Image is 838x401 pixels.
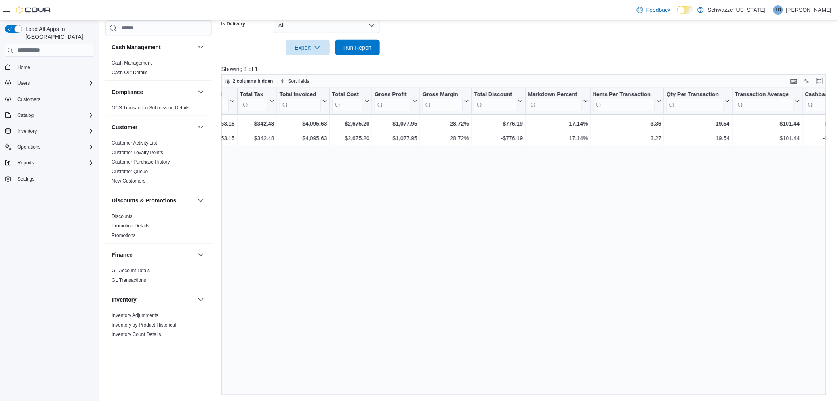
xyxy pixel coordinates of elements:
span: TD [775,5,781,15]
div: Subtotal [200,91,228,111]
div: 3.36 [593,119,662,128]
span: Promotions [112,232,136,238]
button: Compliance [196,87,206,96]
span: Customers [14,94,94,104]
div: $101.44 [735,134,800,143]
a: Home [14,63,33,72]
a: Settings [14,174,38,184]
span: Catalog [17,112,34,118]
button: Total Invoiced [279,91,327,111]
button: Customer [196,122,206,132]
div: 28.72% [423,119,469,128]
a: Discounts [112,213,133,219]
img: Cova [16,6,51,14]
span: Reports [14,158,94,168]
h3: Customer [112,123,137,131]
button: Settings [2,173,97,185]
a: Cash Management [112,60,152,65]
button: Users [14,78,33,88]
button: Items Per Transaction [593,91,662,111]
div: Total Discount [474,91,516,98]
h3: Finance [112,250,133,258]
span: Run Report [343,44,372,52]
div: Gross Profit [375,91,411,111]
button: Reports [14,158,37,168]
div: 19.54 [667,134,729,143]
div: $3,753.15 [200,134,234,143]
a: Inventory by Product Historical [112,322,176,327]
div: Discounts & Promotions [105,211,212,243]
p: [PERSON_NAME] [786,5,832,15]
div: 17.14% [528,134,588,143]
div: $3,753.15 [200,119,234,128]
button: Qty Per Transaction [667,91,729,111]
span: Users [14,78,94,88]
span: Load All Apps in [GEOGRAPHIC_DATA] [22,25,94,41]
a: Customer Activity List [112,140,157,145]
div: Total Invoiced [279,91,320,98]
a: New Customers [112,178,145,183]
span: Cash Out Details [112,69,148,75]
span: Home [14,62,94,72]
button: Customer [112,123,194,131]
p: Schwazze [US_STATE] [708,5,766,15]
div: Total Discount [474,91,516,111]
a: Inventory Count Details [112,331,161,337]
span: Inventory [17,128,37,134]
div: $342.48 [240,134,274,143]
button: Reports [2,157,97,168]
span: Export [290,40,325,55]
div: Qty Per Transaction [667,91,723,98]
div: Total Cost [332,91,363,98]
button: Catalog [14,111,37,120]
button: Export [286,40,330,55]
div: Markdown Percent [528,91,581,111]
p: | [769,5,770,15]
div: $2,675.20 [332,134,369,143]
span: Inventory [14,126,94,136]
a: Inventory Adjustments [112,312,158,318]
button: Gross Profit [375,91,417,111]
div: -$776.19 [474,119,523,128]
button: Users [2,78,97,89]
button: Run Report [335,40,380,55]
div: Total Cost [332,91,363,111]
div: Transaction Average [735,91,793,98]
span: Settings [17,176,34,182]
a: Promotion Details [112,223,149,228]
button: 2 columns hidden [222,76,276,86]
button: Catalog [2,110,97,121]
div: -$776.19 [474,134,523,143]
h3: Inventory [112,295,137,303]
p: Showing 1 of 1 [221,65,832,73]
button: Inventory [112,295,194,303]
span: Operations [17,144,41,150]
div: Cashback [805,91,836,111]
div: 3.27 [593,134,662,143]
button: Display options [802,76,811,86]
button: Inventory [2,126,97,137]
div: Subtotal [200,91,228,98]
span: Promotion Details [112,222,149,229]
div: Tim Defabbo-Winter JR [773,5,783,15]
span: Customers [17,96,40,103]
div: Gross Margin [423,91,463,111]
div: Gross Margin [423,91,463,98]
input: Dark Mode [677,6,694,14]
button: Total Discount [474,91,523,111]
div: Qty Per Transaction [667,91,723,111]
span: Operations [14,142,94,152]
div: Items Per Transaction [593,91,655,98]
span: Reports [17,160,34,166]
span: GL Account Totals [112,267,150,273]
span: GL Transactions [112,277,146,283]
div: Total Invoiced [279,91,320,111]
div: $4,095.63 [279,134,327,143]
a: Customer Purchase History [112,159,170,164]
button: Gross Margin [423,91,469,111]
span: Cash Management [112,59,152,66]
a: Customer Loyalty Points [112,149,163,155]
div: Total Tax [240,91,268,98]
